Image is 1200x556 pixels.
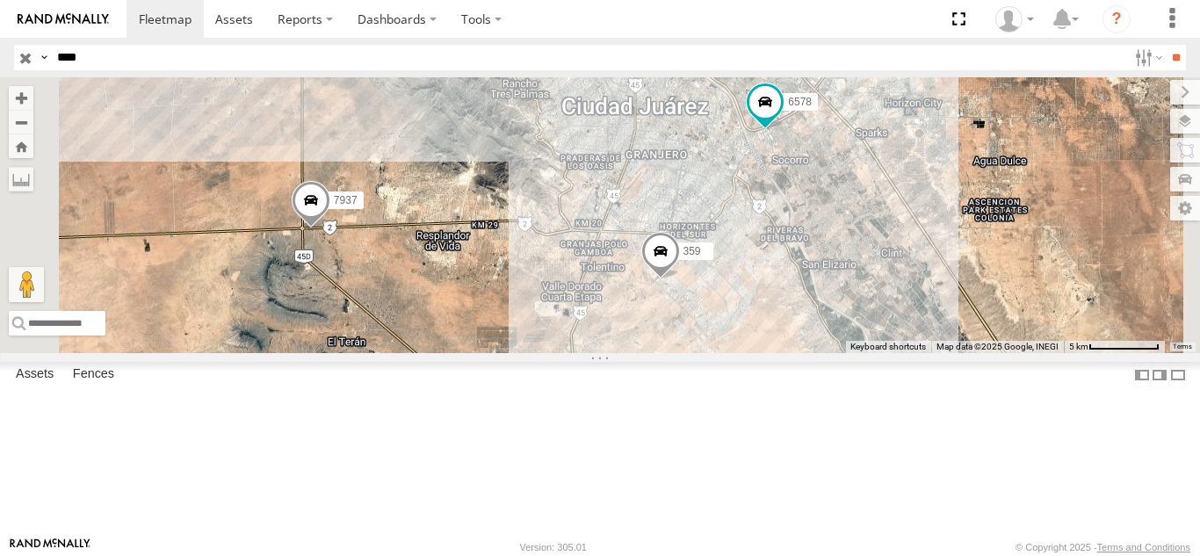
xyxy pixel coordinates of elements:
img: rand-logo.svg [18,13,109,25]
i: ? [1102,5,1131,33]
span: Map data ©2025 Google, INEGI [936,342,1059,351]
button: Zoom Home [9,134,33,158]
div: Daniel Lupio [989,6,1040,32]
label: Search Filter Options [1128,45,1166,70]
label: Dock Summary Table to the Left [1133,362,1151,387]
span: 359 [683,245,701,257]
span: 6578 [788,96,812,108]
label: Measure [9,167,33,191]
a: Terms and Conditions [1097,542,1190,552]
button: Keyboard shortcuts [850,341,926,353]
div: Version: 305.01 [520,542,587,552]
button: Zoom in [9,86,33,110]
a: Visit our Website [10,538,90,556]
button: Drag Pegman onto the map to open Street View [9,267,44,302]
span: 5 km [1069,342,1088,351]
a: Terms [1174,343,1192,350]
label: Dock Summary Table to the Right [1151,362,1168,387]
label: Fences [64,363,123,387]
button: Zoom out [9,110,33,134]
div: © Copyright 2025 - [1016,542,1190,552]
label: Assets [7,363,62,387]
label: Map Settings [1170,196,1200,220]
label: Hide Summary Table [1169,362,1187,387]
span: 7937 [334,194,358,206]
label: Search Query [37,45,51,70]
button: Map Scale: 5 km per 77 pixels [1064,341,1165,353]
